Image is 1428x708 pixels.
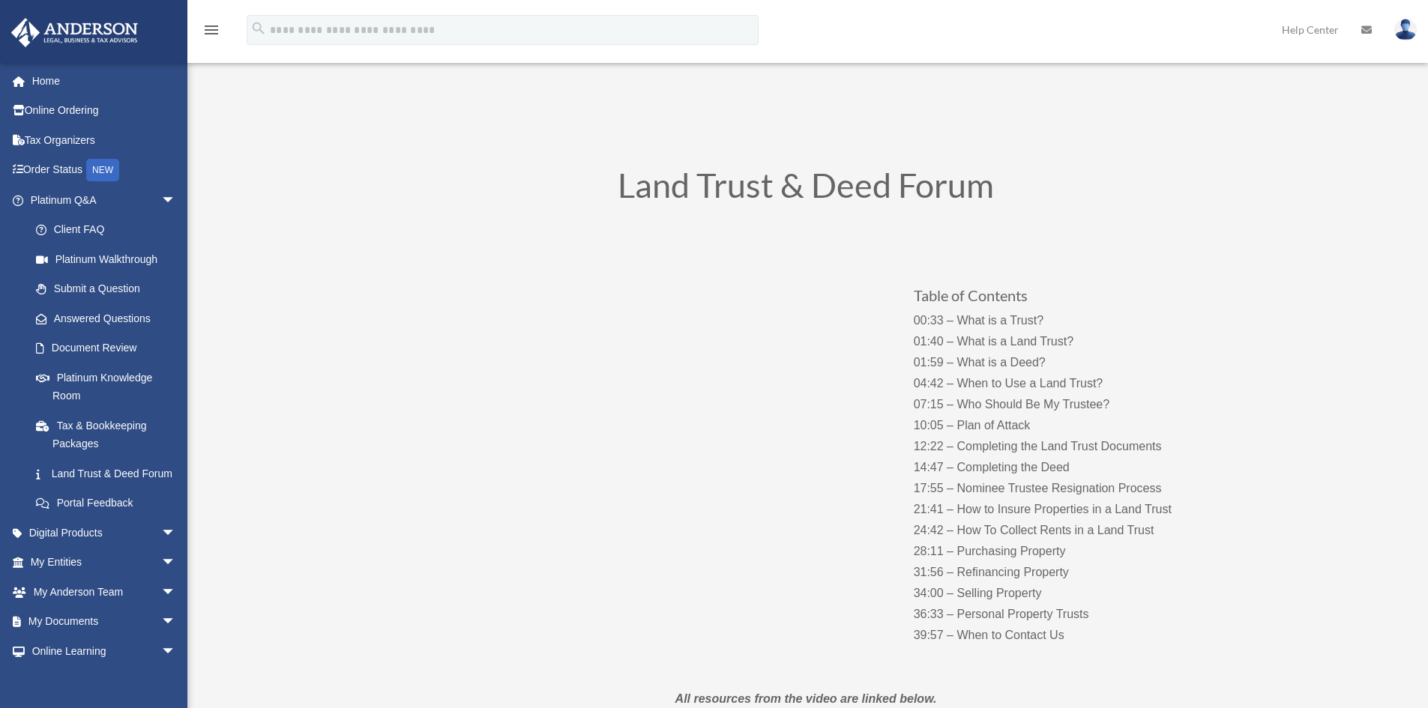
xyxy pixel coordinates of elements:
i: menu [202,21,220,39]
span: arrow_drop_down [161,185,191,216]
h1: Land Trust & Deed Forum [401,169,1211,210]
em: All resources from the video are linked below. [675,692,937,705]
i: search [250,20,267,37]
a: Document Review [21,333,199,363]
a: Platinum Knowledge Room [21,363,199,411]
a: My Entitiesarrow_drop_down [10,548,199,578]
h3: Table of Contents [914,288,1210,310]
a: Online Learningarrow_drop_down [10,636,199,666]
a: Tax Organizers [10,125,199,155]
img: User Pic [1394,19,1417,40]
a: Home [10,66,199,96]
img: Anderson Advisors Platinum Portal [7,18,142,47]
a: Online Ordering [10,96,199,126]
a: Tax & Bookkeeping Packages [21,411,199,459]
a: Land Trust & Deed Forum [21,459,191,488]
a: menu [202,26,220,39]
a: Platinum Walkthrough [21,244,199,274]
a: Answered Questions [21,303,199,333]
span: arrow_drop_down [161,548,191,578]
a: Order StatusNEW [10,155,199,186]
a: Portal Feedback [21,488,199,518]
a: Digital Productsarrow_drop_down [10,518,199,548]
span: arrow_drop_down [161,577,191,608]
a: Platinum Q&Aarrow_drop_down [10,185,199,215]
span: arrow_drop_down [161,607,191,638]
span: arrow_drop_down [161,518,191,548]
a: My Documentsarrow_drop_down [10,607,199,637]
span: arrow_drop_down [161,636,191,667]
div: NEW [86,159,119,181]
a: My Anderson Teamarrow_drop_down [10,577,199,607]
a: Client FAQ [21,215,199,245]
a: Submit a Question [21,274,199,304]
p: 00:33 – What is a Trust? 01:40 – What is a Land Trust? 01:59 – What is a Deed? 04:42 – When to Us... [914,310,1210,646]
